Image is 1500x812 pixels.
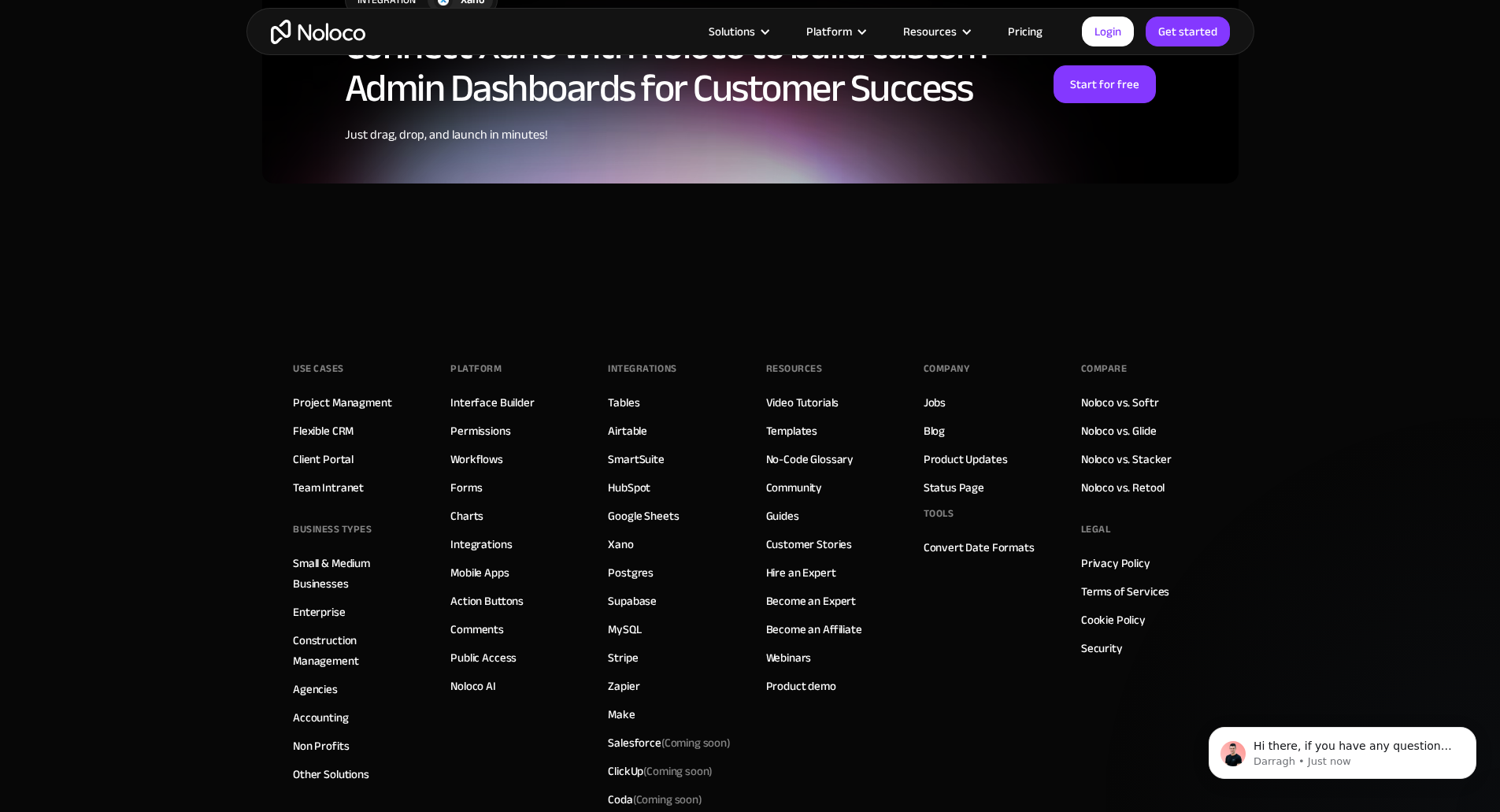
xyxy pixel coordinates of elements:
a: Non Profits [293,736,349,756]
div: Platform [787,21,883,42]
a: Charts [450,506,483,526]
div: Resources [903,21,957,42]
a: Zapier [608,676,639,696]
a: Construction Management [293,630,419,671]
a: Security [1081,638,1123,658]
a: Public Access [450,647,517,668]
a: Integrations [450,534,512,554]
a: Get started [1146,17,1230,46]
a: Become an Affiliate [766,619,862,640]
a: Agencies [293,679,338,699]
a: Jobs [924,392,946,413]
a: Action Buttons [450,591,524,611]
a: Accounting [293,707,349,728]
div: Company [924,357,970,380]
a: Permissions [450,421,510,441]
a: Xano [608,534,633,554]
a: Tables [608,392,639,413]
a: Airtable [608,421,647,441]
a: Forms [450,477,482,498]
div: Coda [608,789,702,810]
a: Terms of Services [1081,581,1169,602]
a: Video Tutorials [766,392,839,413]
a: HubSpot [608,477,650,498]
a: Pricing [988,21,1062,42]
a: Supabase [608,591,657,611]
a: home [271,20,365,44]
a: Product demo [766,676,836,696]
div: Compare [1081,357,1128,380]
div: Platform [806,21,852,42]
a: Other Solutions [293,764,369,784]
a: Webinars [766,647,812,668]
a: Team Intranet [293,477,364,498]
a: Interface Builder [450,392,534,413]
a: Status Page [924,477,984,498]
div: Solutions [689,21,787,42]
a: Login [1082,17,1134,46]
a: Guides [766,506,799,526]
a: Noloco vs. Retool [1081,477,1165,498]
a: Noloco vs. Glide [1081,421,1157,441]
span: (Coming soon) [633,788,702,810]
div: BUSINESS TYPES [293,517,372,541]
a: Templates [766,421,818,441]
a: Privacy Policy [1081,553,1150,573]
a: Comments [450,619,504,640]
div: Resources [883,21,988,42]
div: ClickUp [608,761,713,781]
a: Hire an Expert [766,562,836,583]
h2: Connect Xano with Noloco to build custom Admin Dashboards for Customer Success [345,24,1028,109]
a: Community [766,477,823,498]
div: Resources [766,357,823,380]
a: No-Code Glossary [766,449,854,469]
div: Solutions [709,21,755,42]
div: Tools [924,502,954,525]
a: Blog [924,421,945,441]
a: Flexible CRM [293,421,354,441]
a: Product Updates [924,449,1008,469]
div: Use Cases [293,357,344,380]
a: Google Sheets [608,506,679,526]
div: Just drag, drop, and launch in minutes! [345,125,548,144]
a: Noloco vs. Stacker [1081,449,1172,469]
iframe: Intercom notifications message [1185,694,1500,804]
a: Cookie Policy [1081,610,1146,630]
div: Legal [1081,517,1111,541]
span: (Coming soon) [643,760,713,782]
a: MySQL [608,619,641,640]
a: Become an Expert [766,591,857,611]
a: Convert Date Formats [924,537,1035,558]
a: Postgres [608,562,654,583]
a: Project Managment [293,392,391,413]
a: SmartSuite [608,449,665,469]
a: Client Portal [293,449,354,469]
div: Start for free [1070,74,1139,95]
a: Workflows [450,449,503,469]
a: Customer Stories [766,534,853,554]
a: Noloco vs. Softr [1081,392,1159,413]
a: Mobile Apps [450,562,509,583]
span: (Coming soon) [661,732,731,754]
a: Stripe [608,647,638,668]
div: INTEGRATIONS [608,357,676,380]
a: Make [608,704,635,725]
div: Salesforce [608,732,731,753]
div: Platform [450,357,502,380]
a: Enterprise [293,602,346,622]
a: Small & Medium Businesses [293,553,419,594]
a: Noloco AI [450,676,496,696]
a: Start for free [1054,65,1156,103]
